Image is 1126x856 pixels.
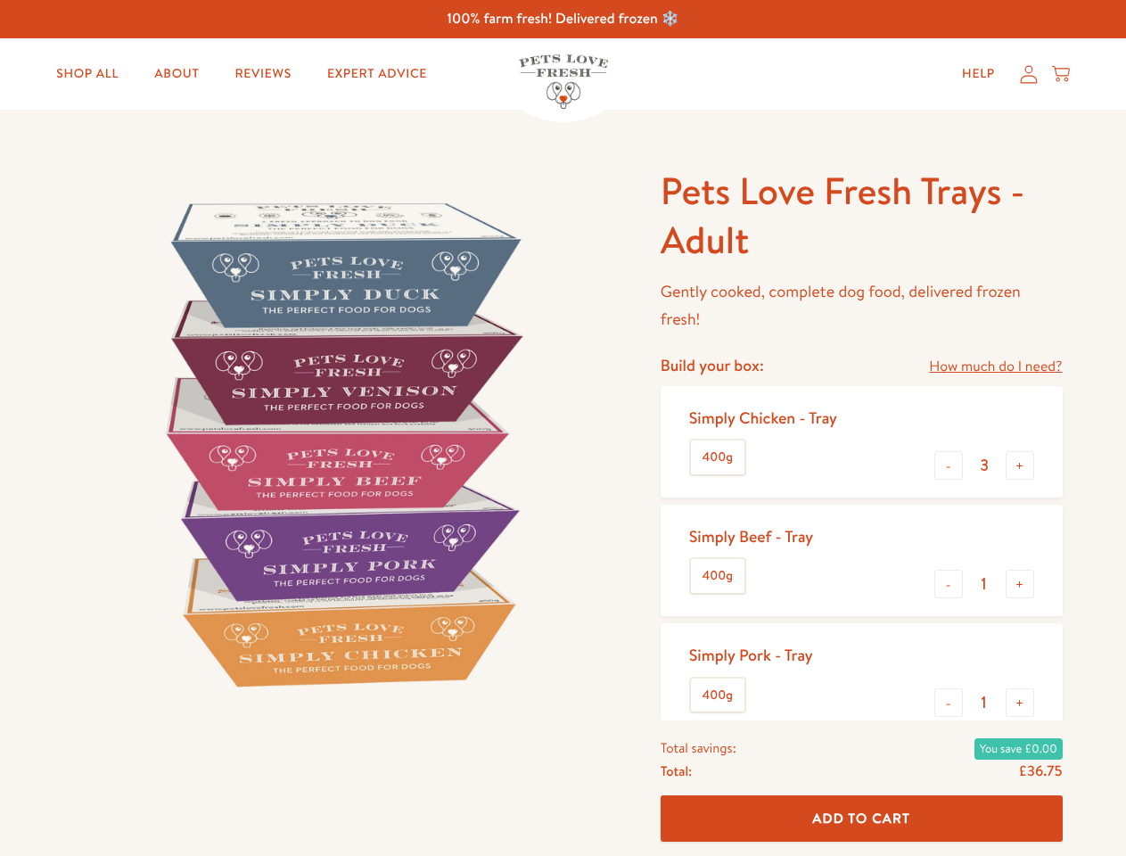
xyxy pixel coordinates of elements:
span: Add To Cart [812,809,910,827]
a: Expert Advice [313,56,441,92]
a: Shop All [42,56,133,92]
img: Pets Love Fresh [519,54,608,109]
button: + [1006,570,1034,598]
span: You save £0.00 [974,738,1063,760]
div: Simply Pork - Tray [689,645,813,665]
span: Total savings: [661,737,736,760]
button: - [934,688,963,717]
a: Reviews [220,56,305,92]
button: + [1006,451,1034,480]
div: Simply Beef - Tray [689,526,813,547]
a: About [140,56,213,92]
h1: Pets Love Fresh Trays - Adult [661,167,1063,264]
button: - [934,570,963,598]
h4: Build your box: [661,355,764,375]
label: 400g [691,679,744,712]
a: Help [948,56,1009,92]
div: Simply Chicken - Tray [689,407,837,428]
p: Gently cooked, complete dog food, delivered frozen fresh! [661,278,1063,333]
button: - [934,451,963,480]
a: How much do I need? [929,355,1062,379]
label: 400g [691,559,744,593]
img: Pets Love Fresh Trays - Adult [64,167,618,720]
button: Add To Cart [661,795,1063,843]
span: Total: [661,760,692,783]
label: 400g [691,440,744,474]
button: + [1006,688,1034,717]
span: £36.75 [1018,761,1062,781]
